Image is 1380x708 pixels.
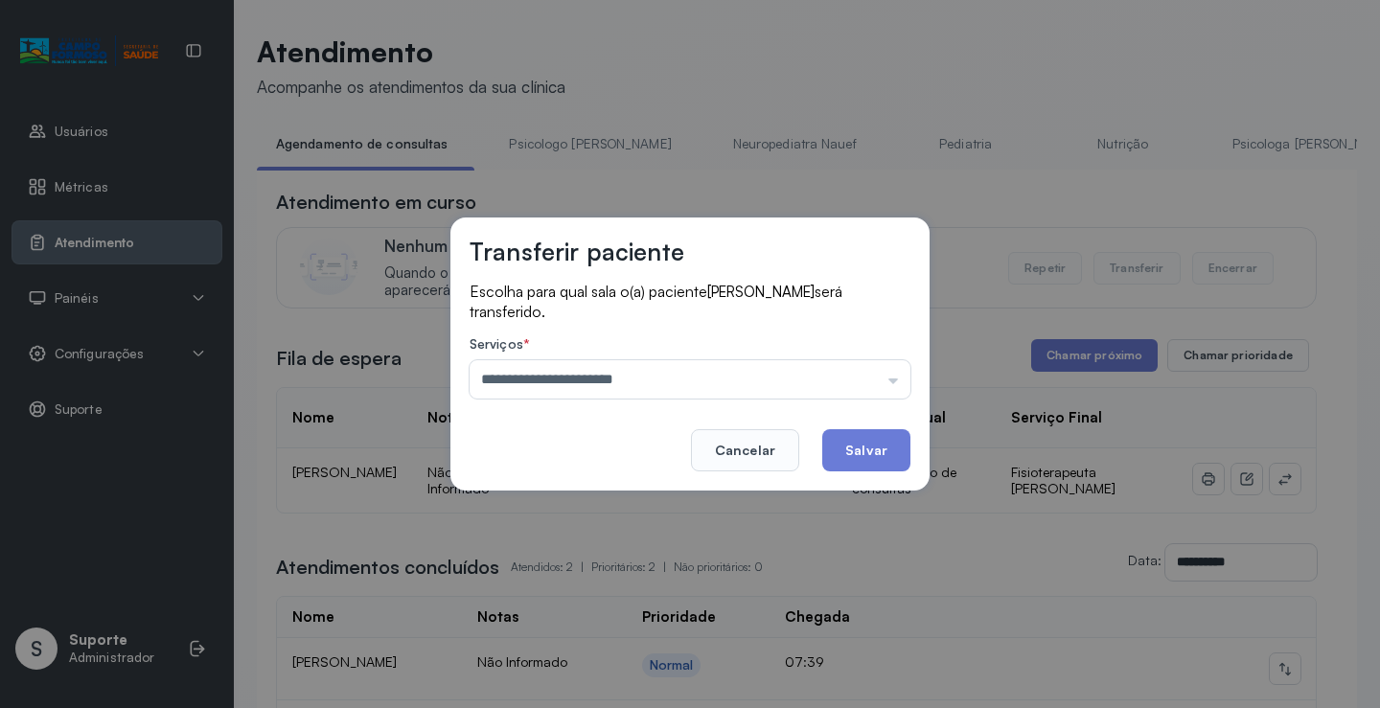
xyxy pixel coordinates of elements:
[470,335,523,352] span: Serviços
[691,429,799,471] button: Cancelar
[707,283,815,301] span: [PERSON_NAME]
[470,282,910,321] p: Escolha para qual sala o(a) paciente será transferido.
[470,237,684,266] h3: Transferir paciente
[822,429,910,471] button: Salvar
